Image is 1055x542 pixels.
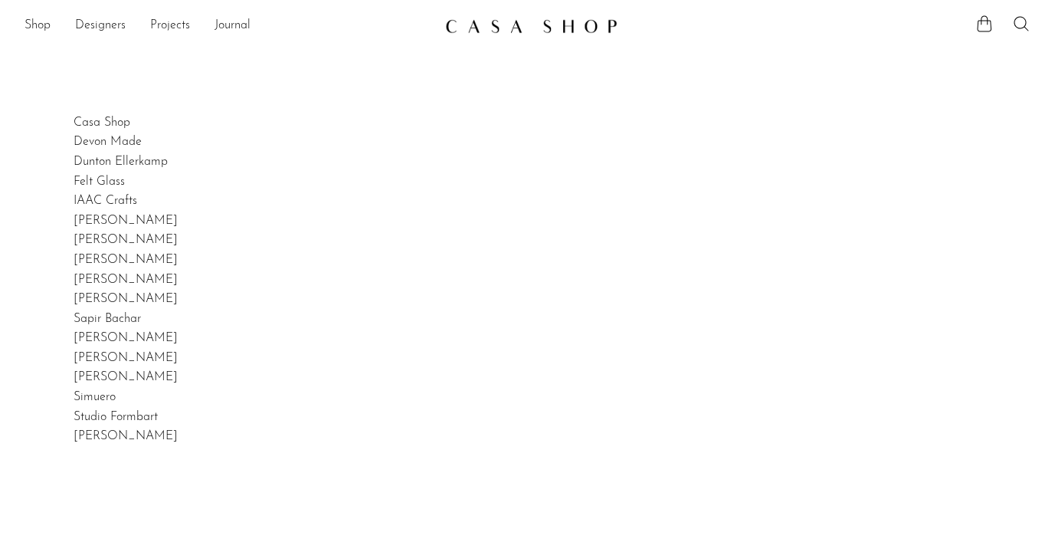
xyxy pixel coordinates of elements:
[74,176,125,188] a: Felt Glass
[25,13,433,39] nav: Desktop navigation
[74,352,178,364] a: [PERSON_NAME]
[74,430,178,442] a: [PERSON_NAME]
[74,215,178,227] a: [PERSON_NAME]
[74,391,116,403] a: Simuero
[25,13,433,39] ul: NEW HEADER MENU
[74,313,141,325] a: Sapir Bachar
[74,156,168,168] a: Dunton Ellerkamp
[150,16,190,36] a: Projects
[74,117,130,129] a: Casa Shop
[74,371,178,383] a: [PERSON_NAME]
[75,16,126,36] a: Designers
[215,16,251,36] a: Journal
[74,411,158,423] a: Studio Formbart
[74,332,178,344] a: [PERSON_NAME]
[74,254,178,266] a: [PERSON_NAME]
[74,274,178,286] a: [PERSON_NAME]
[74,293,178,305] a: [PERSON_NAME]
[25,16,51,36] a: Shop
[74,195,137,207] a: IAAC Crafts
[74,136,142,148] a: Devon Made
[74,234,178,246] a: [PERSON_NAME]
